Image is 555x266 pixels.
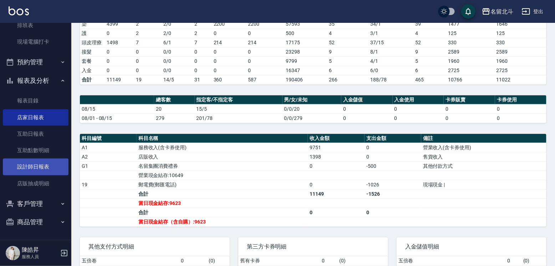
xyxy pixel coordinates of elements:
[3,71,68,90] button: 報表及分析
[134,19,162,29] td: 2
[3,175,68,192] a: 店販抽成明細
[495,19,546,29] td: 1646
[162,66,193,75] td: 0 / 0
[195,104,282,114] td: 15/5
[80,56,105,66] td: 套餐
[3,17,68,34] a: 排班表
[519,5,546,18] button: 登出
[105,38,134,47] td: 1498
[444,95,495,105] th: 卡券販賣
[341,95,393,105] th: 入金儲值
[495,47,546,56] td: 2589
[80,143,137,152] td: A1
[3,159,68,175] a: 設計師日報表
[308,161,365,171] td: 0
[414,19,447,29] td: 39
[80,95,546,123] table: a dense table
[284,66,327,75] td: 16347
[495,29,546,38] td: 125
[105,29,134,38] td: 0
[369,29,414,38] td: 3 / 1
[365,134,421,143] th: 支出金額
[369,19,414,29] td: 34 / 1
[3,109,68,126] a: 店家日報表
[414,38,447,47] td: 52
[3,92,68,109] a: 報表目錄
[341,114,393,123] td: 0
[284,75,327,84] td: 190406
[80,66,105,75] td: 入金
[369,47,414,56] td: 8 / 1
[393,104,444,114] td: 0
[154,114,194,123] td: 279
[80,134,137,143] th: 科目編號
[137,152,308,161] td: 店販收入
[284,38,327,47] td: 17175
[3,126,68,142] a: 互助日報表
[247,243,380,250] span: 第三方卡券明細
[461,4,475,19] button: save
[105,75,134,84] td: 11149
[3,213,68,231] button: 商品管理
[421,134,546,143] th: 備註
[162,38,193,47] td: 6 / 1
[212,19,246,29] td: 2200
[105,56,134,66] td: 0
[105,47,134,56] td: 0
[320,256,337,266] td: 0
[80,152,137,161] td: A2
[282,104,341,114] td: 0/0/20
[246,29,284,38] td: 0
[80,180,137,189] td: 19
[397,256,505,266] td: 五倍卷
[308,134,365,143] th: 收入金額
[80,29,105,38] td: 護
[327,66,369,75] td: 6
[3,195,68,213] button: 客戶管理
[195,95,282,105] th: 指定客/不指定客
[393,114,444,123] td: 0
[246,19,284,29] td: 2200
[137,199,308,208] td: 當日現金結存:9623
[212,47,246,56] td: 0
[137,208,308,217] td: 合計
[505,256,521,266] td: 0
[365,161,421,171] td: -500
[9,6,29,15] img: Logo
[447,56,495,66] td: 1960
[521,256,546,266] td: ( 0 )
[137,134,308,143] th: 科目名稱
[369,66,414,75] td: 6 / 0
[414,66,447,75] td: 6
[495,95,546,105] th: 卡券使用
[162,47,193,56] td: 0 / 0
[369,56,414,66] td: 4 / 1
[137,171,308,180] td: 營業現金結存:10649
[327,19,369,29] td: 35
[495,56,546,66] td: 1960
[495,114,546,123] td: 0
[444,104,495,114] td: 0
[162,75,193,84] td: 14/5
[337,256,388,266] td: ( 0 )
[88,243,221,250] span: 其他支付方式明細
[447,38,495,47] td: 330
[308,208,365,217] td: 0
[444,114,495,123] td: 0
[308,152,365,161] td: 1398
[365,180,421,189] td: -1026
[365,189,421,199] td: -1526
[162,56,193,66] td: 0 / 0
[327,38,369,47] td: 52
[193,56,212,66] td: 0
[80,47,105,56] td: 接髮
[193,47,212,56] td: 0
[80,256,179,266] td: 五倍卷
[327,75,369,84] td: 266
[421,161,546,171] td: 其他付款方式
[393,95,444,105] th: 入金使用
[327,47,369,56] td: 9
[193,38,212,47] td: 7
[3,34,68,50] a: 現場電腦打卡
[414,56,447,66] td: 5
